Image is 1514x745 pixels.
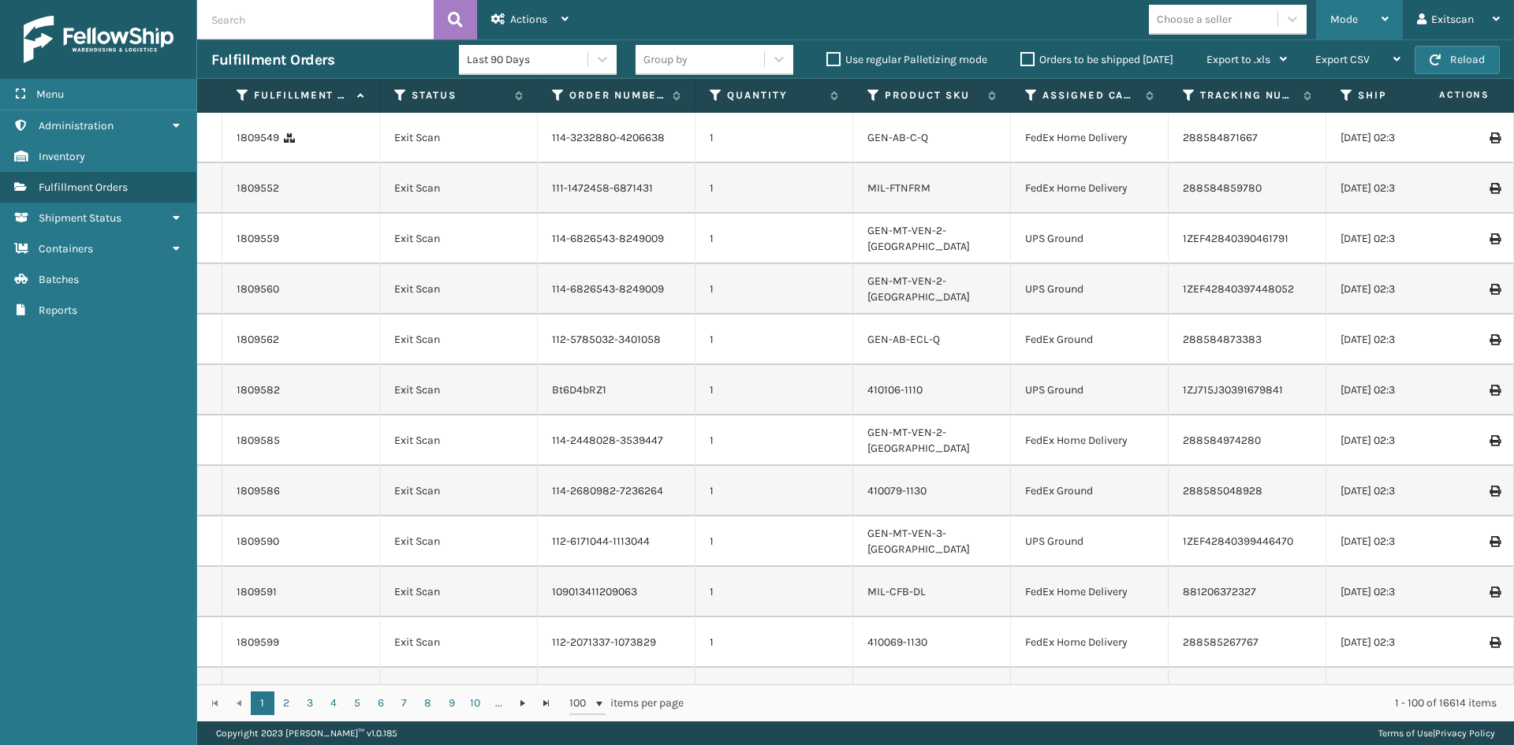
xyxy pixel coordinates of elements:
[1326,668,1484,718] td: [DATE] 02:31:58 pm
[1378,721,1495,745] div: |
[380,516,538,567] td: Exit Scan
[1020,53,1173,66] label: Orders to be shipped [DATE]
[1011,516,1169,567] td: UPS Ground
[237,433,280,449] a: 1809585
[1011,163,1169,214] td: FedEx Home Delivery
[516,697,529,710] span: Go to the next page
[380,214,538,264] td: Exit Scan
[380,466,538,516] td: Exit Scan
[322,691,345,715] a: 4
[298,691,322,715] a: 3
[254,88,349,102] label: Fulfillment Order Id
[867,426,970,455] a: GEN-MT-VEN-2-[GEOGRAPHIC_DATA]
[1183,333,1262,346] a: 288584873383
[538,264,695,315] td: 114-6826543-8249009
[867,274,970,304] a: GEN-MT-VEN-2-[GEOGRAPHIC_DATA]
[695,163,853,214] td: 1
[345,691,369,715] a: 5
[440,691,464,715] a: 9
[695,264,853,315] td: 1
[569,695,593,711] span: 100
[1330,13,1358,26] span: Mode
[369,691,393,715] a: 6
[237,332,279,348] a: 1809562
[695,365,853,415] td: 1
[237,635,279,650] a: 1809599
[1326,516,1484,567] td: [DATE] 02:32:16 pm
[274,691,298,715] a: 2
[464,691,487,715] a: 10
[1183,434,1261,447] a: 288584974280
[39,150,85,163] span: Inventory
[1490,587,1499,598] i: Print Label
[885,88,980,102] label: Product SKU
[24,16,173,63] img: logo
[867,333,940,346] a: GEN-AB-ECL-Q
[538,315,695,365] td: 112-5785032-3401058
[237,181,279,196] a: 1809552
[380,315,538,365] td: Exit Scan
[510,13,547,26] span: Actions
[1435,728,1495,739] a: Privacy Policy
[1183,535,1293,548] a: 1ZEF42840399446470
[1206,53,1270,66] span: Export to .xls
[1011,264,1169,315] td: UPS Ground
[538,516,695,567] td: 112-6171044-1113044
[39,304,77,317] span: Reports
[1200,88,1296,102] label: Tracking Number
[1326,617,1484,668] td: [DATE] 02:31:58 pm
[867,224,970,253] a: GEN-MT-VEN-2-[GEOGRAPHIC_DATA]
[1183,585,1256,598] a: 881206372327
[1326,163,1484,214] td: [DATE] 02:31:58 pm
[1490,284,1499,295] i: Print Label
[1042,88,1138,102] label: Assigned Carrier Service
[1157,11,1232,28] div: Choose a seller
[1415,46,1500,74] button: Reload
[1183,383,1283,397] a: 1ZJ715J30391679841
[1183,181,1262,195] a: 288584859780
[538,163,695,214] td: 111-1472458-6871431
[538,466,695,516] td: 114-2680982-7236264
[826,53,987,66] label: Use regular Palletizing mode
[251,691,274,715] a: 1
[211,50,334,69] h3: Fulfillment Orders
[380,567,538,617] td: Exit Scan
[380,264,538,315] td: Exit Scan
[39,181,128,194] span: Fulfillment Orders
[237,534,279,549] a: 1809590
[1490,385,1499,396] i: Print Label
[1358,88,1453,102] label: Shipped Date
[1326,214,1484,264] td: [DATE] 02:32:16 pm
[1389,82,1499,108] span: Actions
[380,163,538,214] td: Exit Scan
[569,88,665,102] label: Order Number
[412,88,507,102] label: Status
[867,484,927,497] a: 410079-1130
[1183,635,1259,649] a: 288585267767
[39,211,121,225] span: Shipment Status
[1326,466,1484,516] td: [DATE] 02:31:57 pm
[380,617,538,668] td: Exit Scan
[380,668,538,718] td: Exit Scan
[380,365,538,415] td: Exit Scan
[416,691,440,715] a: 8
[867,635,927,649] a: 410069-1130
[695,617,853,668] td: 1
[237,130,279,146] a: 1809549
[867,383,923,397] a: 410106-1110
[1011,466,1169,516] td: FedEx Ground
[237,584,277,600] a: 1809591
[538,214,695,264] td: 114-6826543-8249009
[1490,183,1499,194] i: Print Label
[695,415,853,466] td: 1
[1326,415,1484,466] td: [DATE] 02:31:58 pm
[538,567,695,617] td: 109013411209063
[36,88,64,101] span: Menu
[1183,131,1258,144] a: 288584871667
[237,382,280,398] a: 1809582
[695,466,853,516] td: 1
[487,691,511,715] a: ...
[1326,365,1484,415] td: [DATE] 02:32:16 pm
[569,691,684,715] span: items per page
[39,119,114,132] span: Administration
